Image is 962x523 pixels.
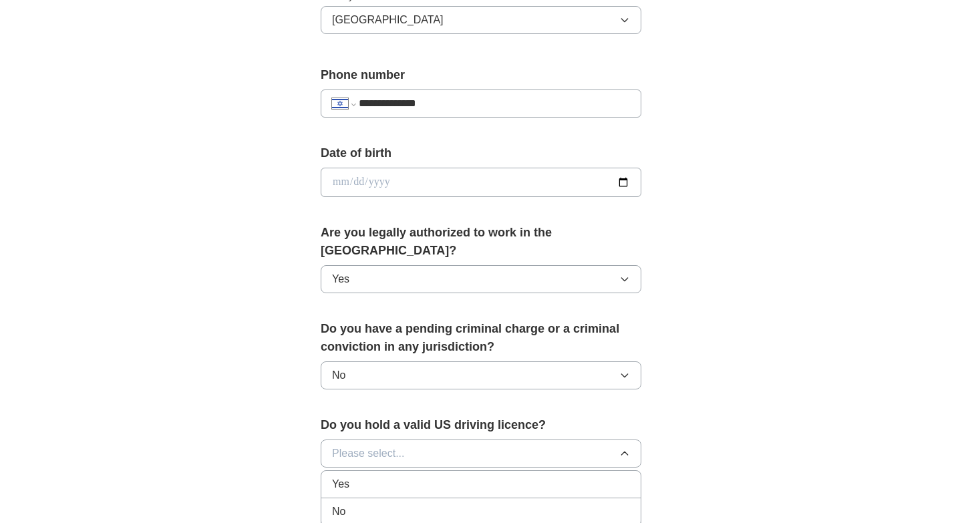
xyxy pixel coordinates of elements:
[321,66,641,84] label: Phone number
[332,367,345,383] span: No
[332,476,349,492] span: Yes
[321,6,641,34] button: [GEOGRAPHIC_DATA]
[321,265,641,293] button: Yes
[332,271,349,287] span: Yes
[321,361,641,389] button: No
[321,144,641,162] label: Date of birth
[332,12,444,28] span: [GEOGRAPHIC_DATA]
[321,224,641,260] label: Are you legally authorized to work in the [GEOGRAPHIC_DATA]?
[332,504,345,520] span: No
[321,440,641,468] button: Please select...
[321,320,641,356] label: Do you have a pending criminal charge or a criminal conviction in any jurisdiction?
[332,446,405,462] span: Please select...
[321,416,641,434] label: Do you hold a valid US driving licence?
